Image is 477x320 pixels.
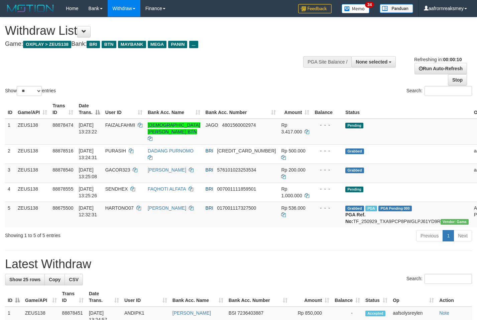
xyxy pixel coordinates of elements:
[52,186,73,192] span: 88878555
[351,56,396,68] button: None selected
[5,274,45,285] a: Show 25 rows
[15,183,50,202] td: ZEUS138
[5,41,311,47] h4: Game: Bank:
[206,167,213,173] span: BRI
[281,186,302,198] span: Rp 1.000.000
[203,100,279,119] th: Bank Acc. Number: activate to sort column ascending
[52,122,73,128] span: 88878474
[148,167,186,173] a: [PERSON_NAME]
[217,148,276,153] span: Copy 100801008713505 to clipboard
[343,202,471,227] td: TF_250929_TXA9PCP8PWGLPJ61YD9R
[281,148,305,153] span: Rp 500.000
[9,277,40,282] span: Show 25 rows
[79,148,97,160] span: [DATE] 13:24:31
[365,206,377,211] span: Marked by aaftrukkakada
[15,100,50,119] th: Game/API: activate to sort column ascending
[343,100,471,119] th: Status
[87,41,100,48] span: BRI
[237,310,263,316] span: Copy 7236403887 to clipboard
[226,288,290,307] th: Bank Acc. Number: activate to sort column ascending
[380,4,413,13] img: panduan.png
[148,186,186,192] a: FAQHOTI ALFATA
[5,100,15,119] th: ID
[315,167,340,173] div: - - -
[168,41,187,48] span: PANIN
[86,288,122,307] th: Date Trans.: activate to sort column ascending
[23,41,71,48] span: OXPLAY > ZEUS138
[281,167,305,173] span: Rp 200.000
[148,41,167,48] span: MEGA
[5,202,15,227] td: 5
[229,310,236,316] span: BSI
[172,310,211,316] a: [PERSON_NAME]
[315,205,340,211] div: - - -
[439,310,449,316] a: Note
[15,202,50,227] td: ZEUS138
[102,41,116,48] span: BTN
[441,219,469,225] span: Vendor URL: https://trx31.1velocity.biz
[49,277,61,282] span: Copy
[52,205,73,211] span: 88675500
[378,206,412,211] span: PGA Pending
[454,230,472,241] a: Next
[414,63,467,74] a: Run Auto-Refresh
[315,122,340,128] div: - - -
[443,57,462,62] strong: 00:00:10
[222,122,256,128] span: Copy 4801560002974 to clipboard
[79,186,97,198] span: [DATE] 13:25:26
[217,167,256,173] span: Copy 576101023253534 to clipboard
[122,288,170,307] th: User ID: activate to sort column ascending
[50,100,76,119] th: Trans ID: activate to sort column ascending
[105,122,135,128] span: FAIZALFAHMI
[65,274,83,285] a: CSV
[52,167,73,173] span: 88878540
[15,164,50,183] td: ZEUS138
[406,274,472,284] label: Search:
[278,100,312,119] th: Amount: activate to sort column ascending
[189,41,198,48] span: ...
[148,122,200,134] a: [DEMOGRAPHIC_DATA][PERSON_NAME] BTN
[345,168,364,173] span: Grabbed
[425,86,472,96] input: Search:
[103,100,145,119] th: User ID: activate to sort column ascending
[59,288,86,307] th: Trans ID: activate to sort column ascending
[414,57,462,62] span: Refreshing in:
[345,187,363,192] span: Pending
[281,205,305,211] span: Rp 536.000
[76,100,102,119] th: Date Trans.: activate to sort column descending
[15,144,50,164] td: ZEUS138
[22,288,59,307] th: Game/API: activate to sort column ascending
[5,257,472,271] h1: Latest Withdraw
[148,205,186,211] a: [PERSON_NAME]
[15,119,50,145] td: ZEUS138
[342,4,370,13] img: Button%20Memo.svg
[206,122,218,128] span: JAGO
[69,277,79,282] span: CSV
[332,288,363,307] th: Balance: activate to sort column ascending
[5,288,22,307] th: ID: activate to sort column descending
[170,288,226,307] th: Bank Acc. Name: activate to sort column ascending
[290,288,332,307] th: Amount: activate to sort column ascending
[406,86,472,96] label: Search:
[356,59,387,65] span: None selected
[315,147,340,154] div: - - -
[5,24,311,37] h1: Withdraw List
[5,183,15,202] td: 4
[303,56,351,68] div: PGA Site Balance /
[5,229,194,239] div: Showing 1 to 5 of 5 entries
[79,122,97,134] span: [DATE] 13:23:22
[312,100,343,119] th: Balance
[145,100,203,119] th: Bank Acc. Name: activate to sort column ascending
[345,123,363,128] span: Pending
[217,186,256,192] span: Copy 007001111859501 to clipboard
[118,41,146,48] span: MAYBANK
[52,148,73,153] span: 88878516
[206,186,213,192] span: BRI
[5,86,56,96] label: Show entries
[448,74,467,86] a: Stop
[17,86,42,96] select: Showentries
[217,205,256,211] span: Copy 017001117327500 to clipboard
[365,311,385,316] span: Accepted
[345,148,364,154] span: Grabbed
[363,288,390,307] th: Status: activate to sort column ascending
